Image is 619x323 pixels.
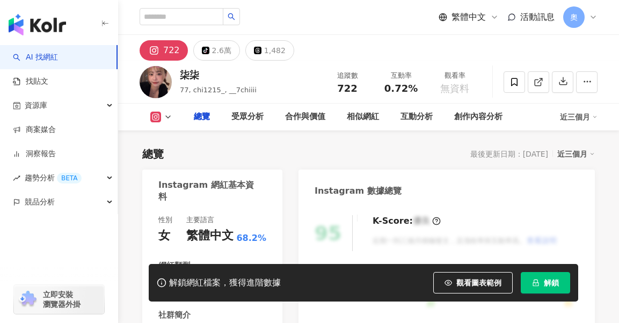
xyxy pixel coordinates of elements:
[454,111,503,123] div: 創作內容分析
[142,146,164,161] div: 總覽
[158,215,172,225] div: 性別
[231,111,264,123] div: 受眾分析
[158,179,261,203] div: Instagram 網紅基本資料
[158,310,191,321] div: 社群簡介
[557,147,595,161] div: 近三個月
[434,70,475,81] div: 觀看率
[13,149,56,159] a: 洞察報告
[193,40,240,61] button: 2.6萬
[169,277,281,289] div: 解鎖網紅檔案，獲得進階數據
[381,70,421,81] div: 互動率
[9,14,66,35] img: logo
[25,166,82,190] span: 趨勢分析
[285,111,325,123] div: 合作與價值
[347,111,379,123] div: 相似網紅
[212,43,231,58] div: 2.6萬
[570,11,578,23] span: 奧
[25,93,47,118] span: 資源庫
[14,285,104,314] a: chrome extension立即安裝 瀏覽器外掛
[186,227,234,244] div: 繁體中文
[433,272,513,293] button: 觀看圖表範例
[57,173,82,183] div: BETA
[25,190,55,214] span: 競品分析
[17,291,38,308] img: chrome extension
[163,43,180,58] div: 722
[245,40,294,61] button: 1,482
[228,13,235,20] span: search
[13,124,56,135] a: 商案媒合
[13,76,48,87] a: 找貼文
[544,278,559,287] span: 解鎖
[384,83,418,94] span: 0.72%
[560,108,598,126] div: 近三個月
[186,215,214,225] div: 主要語言
[470,150,548,158] div: 最後更新日期：[DATE]
[440,83,469,94] span: 無資料
[521,272,570,293] button: 解鎖
[327,70,368,81] div: 追蹤數
[532,279,540,287] span: lock
[13,52,58,63] a: searchAI 找網紅
[373,215,441,227] div: K-Score :
[520,12,555,22] span: 活動訊息
[236,232,266,244] span: 68.2%
[13,174,20,182] span: rise
[337,83,358,94] span: 722
[456,278,501,287] span: 觀看圖表範例
[180,68,257,82] div: 柒柒
[264,43,286,58] div: 1,482
[140,66,172,98] img: KOL Avatar
[140,40,188,61] button: 722
[158,227,170,244] div: 女
[43,290,81,309] span: 立即安裝 瀏覽器外掛
[180,86,257,94] span: 77, chi1215_, __7chiiii
[315,185,402,197] div: Instagram 數據總覽
[451,11,486,23] span: 繁體中文
[400,111,433,123] div: 互動分析
[158,260,191,271] div: 網紅類型
[194,111,210,123] div: 總覽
